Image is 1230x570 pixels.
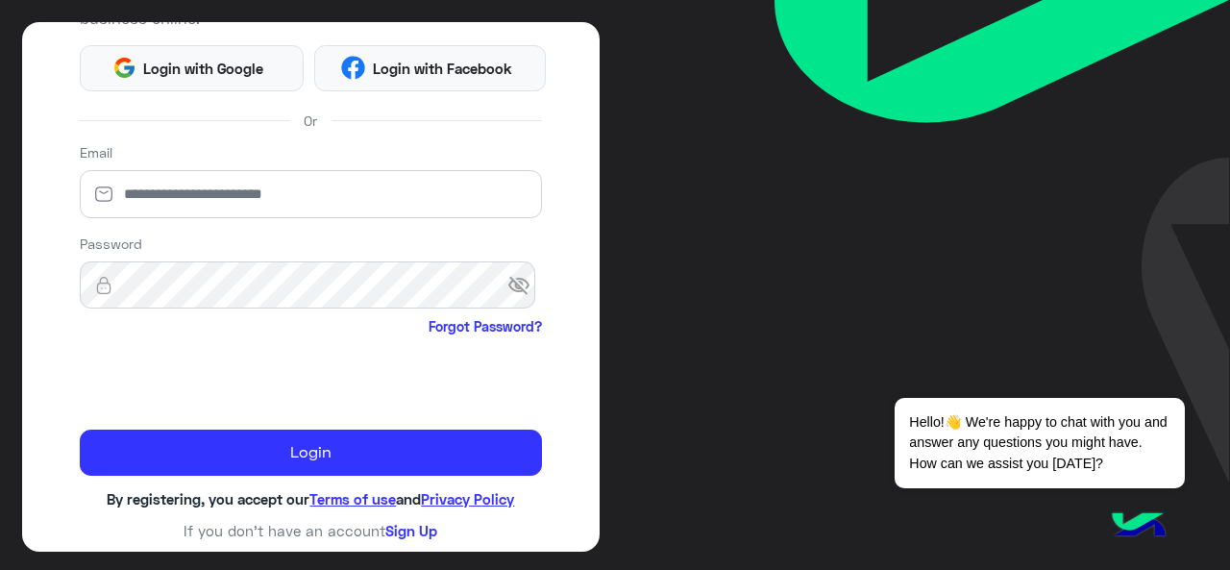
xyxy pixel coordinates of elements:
[80,142,112,162] label: Email
[80,340,372,415] iframe: reCAPTCHA
[112,56,136,80] img: Google
[80,522,543,539] h6: If you don’t have an account
[421,490,514,508] a: Privacy Policy
[80,185,128,204] img: email
[429,316,542,336] a: Forgot Password?
[107,490,309,508] span: By registering, you accept our
[341,56,365,80] img: Facebook
[365,58,519,80] span: Login with Facebook
[314,45,546,91] button: Login with Facebook
[385,522,437,539] a: Sign Up
[895,398,1184,488] span: Hello!👋 We're happy to chat with you and answer any questions you might have. How can we assist y...
[136,58,271,80] span: Login with Google
[1105,493,1172,560] img: hulul-logo.png
[304,111,317,131] span: Or
[309,490,396,508] a: Terms of use
[80,276,128,295] img: lock
[507,268,542,303] span: visibility_off
[80,45,304,91] button: Login with Google
[80,430,543,476] button: Login
[80,234,142,254] label: Password
[396,490,421,508] span: and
